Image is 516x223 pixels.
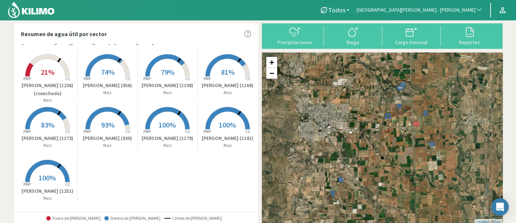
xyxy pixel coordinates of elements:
[101,67,115,77] span: 74%
[138,134,198,142] p: [PERSON_NAME] (1179)
[66,129,71,134] tspan: CC
[78,134,137,142] p: [PERSON_NAME] (830)
[41,120,54,129] span: 83%
[18,134,78,142] p: [PERSON_NAME] (1173)
[138,90,198,96] p: Maiz
[159,120,176,129] span: 100%
[328,6,346,14] span: Todos
[23,182,31,187] tspan: PMP
[203,129,211,134] tspan: PMP
[326,40,380,45] div: Riego
[84,129,91,134] tspan: PMP
[18,187,78,195] p: [PERSON_NAME] (1251)
[138,82,198,89] p: [PERSON_NAME] (1198)
[198,82,258,89] p: [PERSON_NAME] (1168)
[41,67,54,77] span: 21%
[221,67,234,77] span: 81%
[84,76,91,81] tspan: PMP
[443,40,497,45] div: Reportes
[198,142,258,149] p: Maiz
[138,142,198,149] p: Maiz
[164,216,222,221] span: Límite de [PERSON_NAME]
[382,26,441,45] button: Carga mensual
[39,173,56,182] span: 100%
[21,30,107,38] p: Resumen de agua útil por sector
[384,40,438,45] div: Carga mensual
[18,195,78,202] p: Maiz
[143,129,151,134] tspan: PMP
[66,182,71,187] tspan: CC
[46,216,101,221] span: Fuera de [PERSON_NAME]
[265,26,324,45] button: Precipitaciones
[268,40,322,45] div: Precipitaciones
[357,7,476,14] span: [GEOGRAPHIC_DATA][PERSON_NAME] - [PERSON_NAME]
[143,76,151,81] tspan: PMP
[18,97,78,103] p: Maiz
[246,129,251,134] tspan: CC
[266,57,277,68] a: Zoom in
[266,68,277,79] a: Zoom out
[101,120,115,129] span: 93%
[125,76,131,81] tspan: CC
[78,90,137,96] p: Maiz
[78,142,137,149] p: Maiz
[246,76,251,81] tspan: CC
[186,129,191,134] tspan: CC
[219,120,236,129] span: 100%
[7,1,55,19] img: Kilimo
[198,134,258,142] p: [PERSON_NAME] (1181)
[491,198,509,216] div: Open Intercom Messenger
[23,129,31,134] tspan: PMP
[441,26,499,45] button: Reportes
[324,26,382,45] button: Riego
[125,129,131,134] tspan: CC
[78,82,137,89] p: [PERSON_NAME] (856)
[161,67,174,77] span: 79%
[18,82,78,97] p: [PERSON_NAME] (1236) (cosechada)
[18,142,78,149] p: Maiz
[66,76,71,81] tspan: CC
[186,76,191,81] tspan: CC
[353,2,486,18] button: [GEOGRAPHIC_DATA][PERSON_NAME] - [PERSON_NAME]
[198,90,258,96] p: Maiz
[203,76,211,81] tspan: PMP
[104,216,160,221] span: Dentro de [PERSON_NAME]
[23,76,31,81] tspan: PMP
